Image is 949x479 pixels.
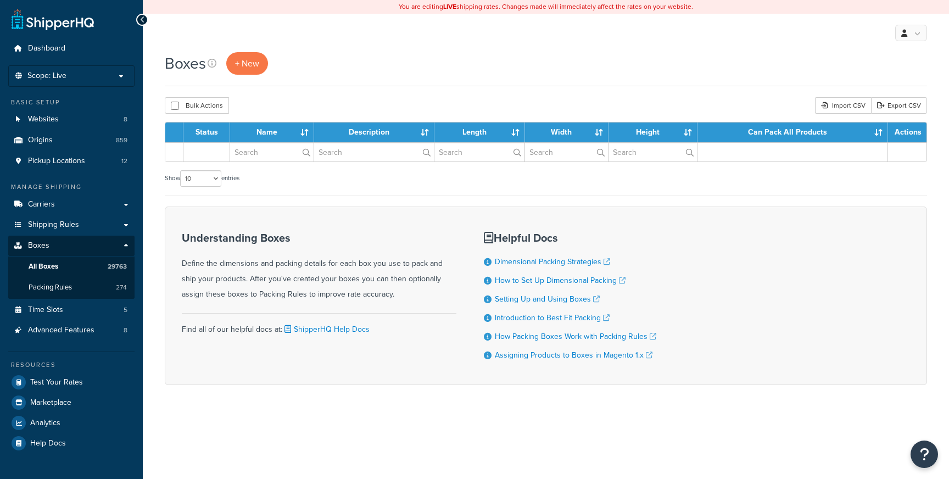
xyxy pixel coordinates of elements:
[871,97,927,114] a: Export CSV
[28,241,49,250] span: Boxes
[888,122,926,142] th: Actions
[124,305,127,315] span: 5
[28,200,55,209] span: Carriers
[8,393,135,413] a: Marketplace
[8,98,135,107] div: Basic Setup
[182,232,456,302] div: Define the dimensions and packing details for each box you use to pack and ship your products. Af...
[495,349,652,361] a: Assigning Products to Boxes in Magento 1.x
[29,262,58,271] span: All Boxes
[230,143,314,161] input: Search
[8,130,135,151] a: Origins 859
[697,122,888,142] th: Can Pack All Products
[230,122,314,142] th: Name
[116,136,127,145] span: 859
[8,182,135,192] div: Manage Shipping
[8,194,135,215] a: Carriers
[8,413,135,433] a: Analytics
[28,305,63,315] span: Time Slots
[8,257,135,277] a: All Boxes 29763
[8,433,135,453] a: Help Docs
[27,71,66,81] span: Scope: Live
[8,320,135,341] li: Advanced Features
[8,109,135,130] li: Websites
[28,326,94,335] span: Advanced Features
[165,97,229,114] button: Bulk Actions
[116,283,127,292] span: 274
[12,8,94,30] a: ShipperHQ Home
[8,372,135,392] a: Test Your Rates
[434,143,524,161] input: Search
[525,143,609,161] input: Search
[28,115,59,124] span: Websites
[495,275,626,286] a: How to Set Up Dimensional Packing
[8,151,135,171] li: Pickup Locations
[165,170,239,187] label: Show entries
[182,313,456,337] div: Find all of our helpful docs at:
[29,283,72,292] span: Packing Rules
[235,57,259,70] span: + New
[182,232,456,244] h3: Understanding Boxes
[30,398,71,408] span: Marketplace
[124,326,127,335] span: 8
[495,331,656,342] a: How Packing Boxes Work with Packing Rules
[108,262,127,271] span: 29763
[30,439,66,448] span: Help Docs
[8,109,135,130] a: Websites 8
[226,52,268,75] a: + New
[484,232,656,244] h3: Helpful Docs
[8,215,135,235] a: Shipping Rules
[28,220,79,230] span: Shipping Rules
[434,122,525,142] th: Length
[28,44,65,53] span: Dashboard
[609,122,697,142] th: Height
[609,143,697,161] input: Search
[28,157,85,166] span: Pickup Locations
[8,320,135,341] a: Advanced Features 8
[314,143,434,161] input: Search
[911,441,938,468] button: Open Resource Center
[165,53,206,74] h1: Boxes
[121,157,127,166] span: 12
[495,256,610,268] a: Dimensional Packing Strategies
[8,38,135,59] a: Dashboard
[8,300,135,320] li: Time Slots
[314,122,434,142] th: Description
[8,277,135,298] li: Packing Rules
[8,130,135,151] li: Origins
[495,312,610,324] a: Introduction to Best Fit Packing
[443,2,456,12] b: LIVE
[28,136,53,145] span: Origins
[8,236,135,256] a: Boxes
[495,293,600,305] a: Setting Up and Using Boxes
[30,378,83,387] span: Test Your Rates
[8,236,135,298] li: Boxes
[30,419,60,428] span: Analytics
[525,122,609,142] th: Width
[8,151,135,171] a: Pickup Locations 12
[8,277,135,298] a: Packing Rules 274
[8,300,135,320] a: Time Slots 5
[282,324,370,335] a: ShipperHQ Help Docs
[815,97,871,114] div: Import CSV
[124,115,127,124] span: 8
[8,360,135,370] div: Resources
[183,122,230,142] th: Status
[8,257,135,277] li: All Boxes
[180,170,221,187] select: Showentries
